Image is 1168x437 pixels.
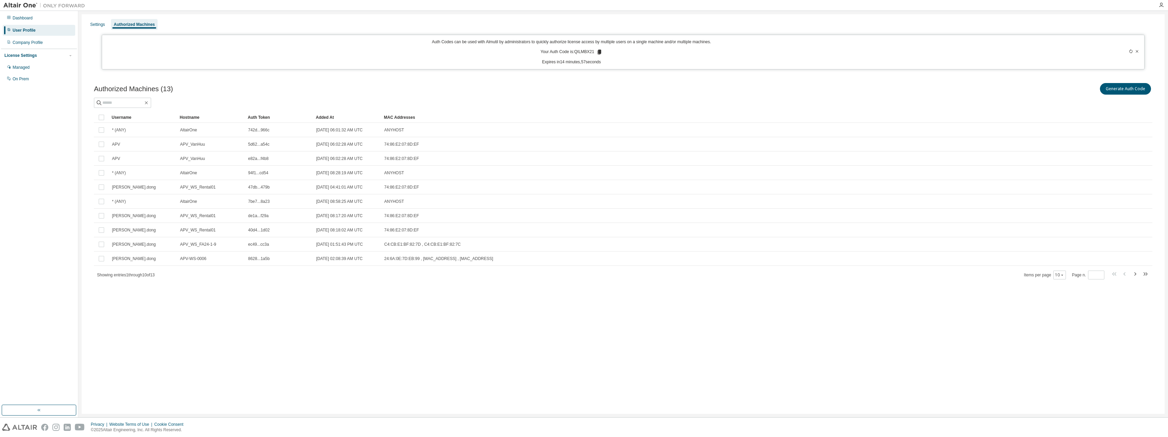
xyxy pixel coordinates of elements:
div: License Settings [4,53,37,58]
p: Your Auth Code is: QILMBX21 [540,49,602,55]
span: Showing entries 1 through 10 of 13 [97,273,155,277]
div: On Prem [13,76,29,82]
div: Dashboard [13,15,33,21]
span: * (ANY) [112,127,126,133]
span: [DATE] 06:02:28 AM UTC [316,156,363,161]
span: [PERSON_NAME].dong [112,242,156,247]
span: [PERSON_NAME].dong [112,256,156,261]
span: AltairOne [180,170,197,176]
span: Items per page [1024,271,1066,279]
span: * (ANY) [112,199,126,204]
p: Expires in 14 minutes, 57 seconds [106,59,1037,65]
div: Added At [316,112,378,123]
span: de1a...f29a [248,213,269,218]
span: Page n. [1072,271,1104,279]
span: [PERSON_NAME].dong [112,227,156,233]
span: APV_WS_Rental01 [180,227,216,233]
img: linkedin.svg [64,424,71,431]
div: Auth Token [248,112,310,123]
div: Privacy [91,422,109,427]
div: User Profile [13,28,35,33]
span: 5d62...a54c [248,142,270,147]
span: ANYHOST [384,170,404,176]
span: [DATE] 06:01:32 AM UTC [316,127,363,133]
span: APV_WS_Rental01 [180,184,216,190]
span: 74:86:E2:07:8D:EF [384,184,419,190]
div: Username [112,112,174,123]
span: 40d4...1d02 [248,227,270,233]
img: facebook.svg [41,424,48,431]
span: APV_VanHuu [180,156,205,161]
div: Hostname [180,112,242,123]
span: AltairOne [180,127,197,133]
span: 94f1...cd54 [248,170,268,176]
span: [PERSON_NAME].dong [112,184,156,190]
div: Managed [13,65,30,70]
div: Cookie Consent [154,422,187,427]
span: Authorized Machines (13) [94,85,173,93]
span: APV_WS_FA24-1-9 [180,242,216,247]
div: MAC Addresses [384,112,1081,123]
img: instagram.svg [52,424,60,431]
p: Auth Codes can be used with Almutil by administrators to quickly authorize license access by mult... [106,39,1037,45]
span: APV [112,156,120,161]
span: APV [112,142,120,147]
span: [DATE] 08:17:20 AM UTC [316,213,363,218]
span: e82a...f4b8 [248,156,269,161]
span: 8628...1a5b [248,256,270,261]
span: 47db...479b [248,184,270,190]
div: Company Profile [13,40,43,45]
span: APV_VanHuu [180,142,205,147]
button: 10 [1055,272,1064,278]
span: 74:86:E2:07:8D:EF [384,213,419,218]
span: [DATE] 04:41:01 AM UTC [316,184,363,190]
span: [DATE] 08:28:19 AM UTC [316,170,363,176]
span: 7be7...8a23 [248,199,270,204]
span: 74:86:E2:07:8D:EF [384,156,419,161]
span: [DATE] 08:18:02 AM UTC [316,227,363,233]
span: 74:86:E2:07:8D:EF [384,142,419,147]
span: 742d...966c [248,127,270,133]
span: ANYHOST [384,199,404,204]
span: [DATE] 02:08:39 AM UTC [316,256,363,261]
span: ec49...cc3a [248,242,269,247]
span: 74:86:E2:07:8D:EF [384,227,419,233]
span: * (ANY) [112,170,126,176]
span: [DATE] 08:58:25 AM UTC [316,199,363,204]
img: Altair One [3,2,88,9]
img: altair_logo.svg [2,424,37,431]
button: Generate Auth Code [1100,83,1151,95]
span: APV_WS_Rental01 [180,213,216,218]
p: © 2025 Altair Engineering, Inc. All Rights Reserved. [91,427,188,433]
span: ANYHOST [384,127,404,133]
div: Website Terms of Use [109,422,154,427]
span: [DATE] 06:02:28 AM UTC [316,142,363,147]
span: AltairOne [180,199,197,204]
span: APV-WS-0006 [180,256,206,261]
span: C4:CB:E1:BF:82:7D , C4:CB:E1:BF:82:7C [384,242,461,247]
span: [DATE] 01:51:43 PM UTC [316,242,363,247]
span: 24:6A:0E:7D:EB:99 , [MAC_ADDRESS] , [MAC_ADDRESS] [384,256,493,261]
span: [PERSON_NAME].dong [112,213,156,218]
img: youtube.svg [75,424,85,431]
div: Settings [90,22,105,27]
div: Authorized Machines [114,22,155,27]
